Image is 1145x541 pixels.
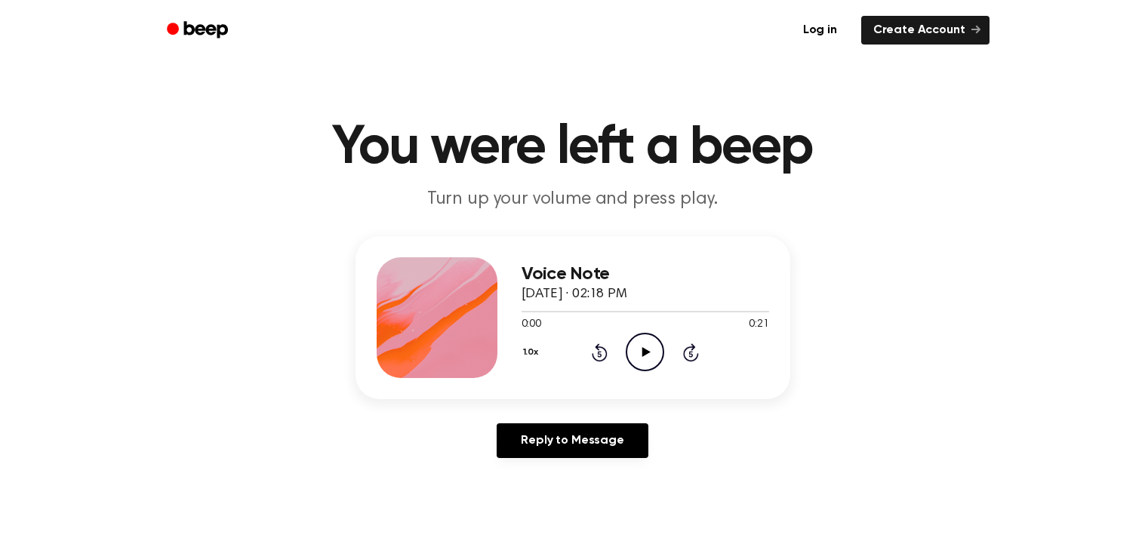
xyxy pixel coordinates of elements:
[156,16,242,45] a: Beep
[861,16,990,45] a: Create Account
[497,423,648,458] a: Reply to Message
[522,287,627,301] span: [DATE] · 02:18 PM
[788,13,852,48] a: Log in
[522,264,769,284] h3: Voice Note
[283,187,863,212] p: Turn up your volume and press play.
[522,317,541,333] span: 0:00
[749,317,768,333] span: 0:21
[186,121,959,175] h1: You were left a beep
[522,340,544,365] button: 1.0x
